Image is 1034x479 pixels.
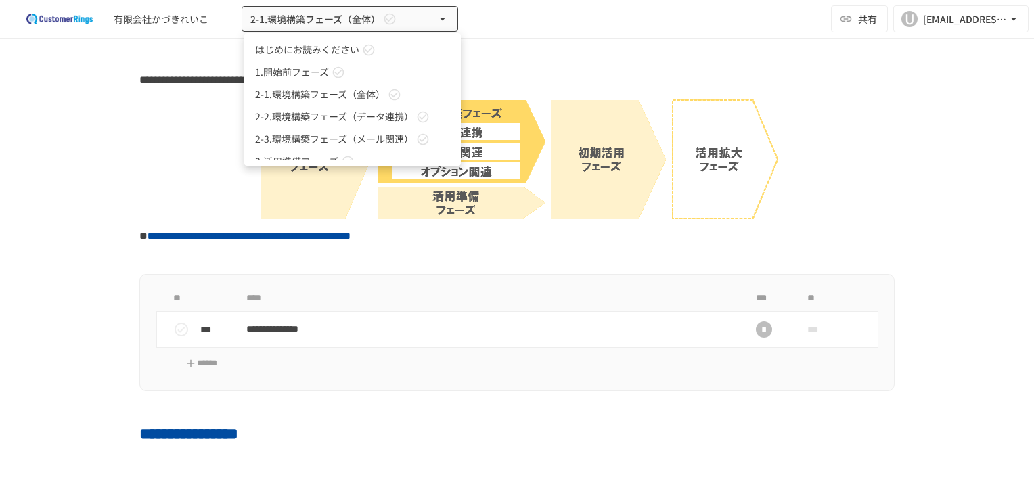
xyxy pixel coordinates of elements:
[255,43,359,57] span: はじめにお読みください
[255,154,338,168] span: 3.活用準備フェーズ
[255,132,413,146] span: 2-3.環境構築フェーズ（メール関連）
[255,65,329,79] span: 1.開始前フェーズ
[255,87,385,101] span: 2-1.環境構築フェーズ（全体）
[255,110,413,124] span: 2-2.環境構築フェーズ（データ連携）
